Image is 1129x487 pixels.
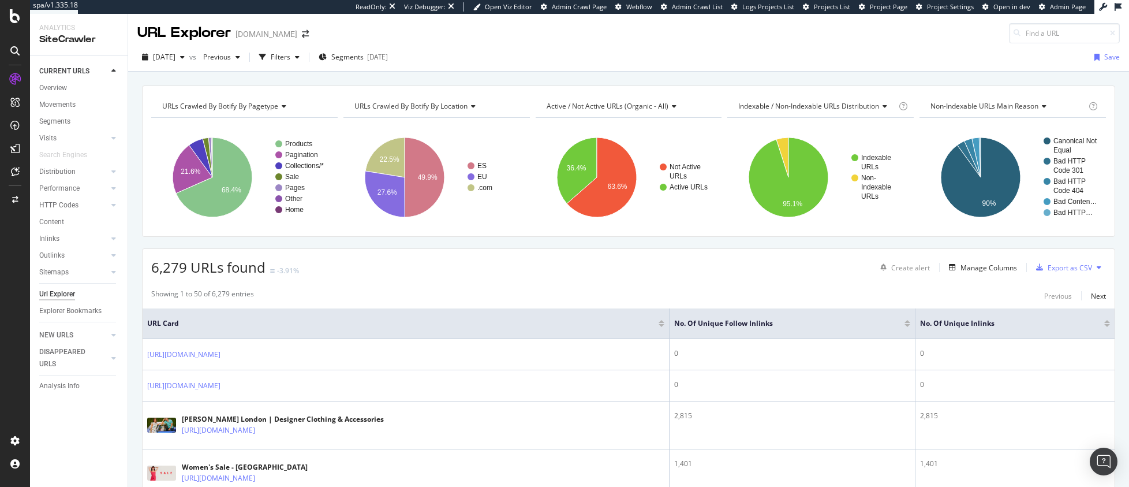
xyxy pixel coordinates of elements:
span: Admin Crawl Page [552,2,607,11]
div: Outlinks [39,250,65,262]
text: ES [477,162,487,170]
text: Products [285,140,312,148]
div: NEW URLS [39,329,73,341]
a: Projects List [803,2,850,12]
button: Previous [1044,289,1072,303]
text: EU [477,173,487,181]
div: -3.91% [277,266,299,276]
div: Sitemaps [39,266,69,278]
text: 27.6% [377,188,397,196]
a: Visits [39,132,108,144]
a: Inlinks [39,233,108,245]
text: 90% [982,199,996,207]
a: Url Explorer [39,288,119,300]
a: Admin Crawl List [661,2,723,12]
span: URLs Crawled By Botify By location [354,101,468,111]
div: Export as CSV [1048,263,1092,273]
div: CURRENT URLS [39,65,89,77]
a: Open Viz Editor [473,2,532,12]
div: Explorer Bookmarks [39,305,102,317]
text: Pages [285,184,305,192]
a: [URL][DOMAIN_NAME] [182,473,255,484]
a: Distribution [39,166,108,178]
div: Inlinks [39,233,59,245]
span: Admin Page [1050,2,1086,11]
div: 2,815 [674,411,910,421]
text: Non- [861,174,876,182]
button: Next [1091,289,1106,303]
a: Explorer Bookmarks [39,305,119,317]
div: Open Intercom Messenger [1090,448,1117,475]
div: Visits [39,132,57,144]
div: HTTP Codes [39,199,78,211]
span: Non-Indexable URLs Main Reason [930,101,1038,111]
div: Showing 1 to 50 of 6,279 entries [151,289,254,303]
h4: URLs Crawled By Botify By location [352,97,519,116]
a: Outlinks [39,250,108,262]
text: Home [285,206,304,214]
span: Project Page [870,2,907,11]
text: 63.6% [607,183,627,191]
svg: A chart. [727,127,914,228]
a: Open in dev [982,2,1030,12]
text: Canonical Not [1053,137,1097,145]
text: 36.4% [566,164,586,172]
span: Admin Crawl List [672,2,723,11]
a: Sitemaps [39,266,108,278]
text: Code 404 [1053,187,1083,195]
svg: A chart. [536,127,722,228]
text: Other [285,195,302,203]
div: Create alert [891,263,930,273]
text: Pagination [285,151,318,159]
button: Filters [255,48,304,66]
a: NEW URLS [39,329,108,341]
div: 1,401 [674,459,910,469]
span: Segments [331,52,364,62]
a: DISAPPEARED URLS [39,346,108,370]
span: URL Card [147,318,656,329]
div: arrow-right-arrow-left [302,30,309,38]
text: Indexable [861,154,891,162]
img: main image [147,466,176,481]
div: Analytics [39,23,118,33]
text: 49.9% [417,173,437,181]
text: Equal [1053,146,1071,154]
div: Segments [39,116,70,128]
div: Analysis Info [39,380,80,392]
div: Url Explorer [39,288,75,300]
a: Project Page [859,2,907,12]
h4: Non-Indexable URLs Main Reason [928,97,1086,116]
text: Not Active [670,163,701,171]
text: URLs [861,192,878,200]
a: Overview [39,82,119,94]
div: 0 [920,380,1110,390]
text: 68.4% [222,186,241,194]
div: Movements [39,99,76,111]
a: Search Engines [39,149,99,161]
span: URLs Crawled By Botify By pagetype [162,101,278,111]
input: Find a URL [1009,23,1120,43]
a: Segments [39,116,119,128]
div: SiteCrawler [39,33,118,46]
text: 21.6% [181,168,200,176]
span: Logs Projects List [742,2,794,11]
a: Content [39,216,119,228]
div: Filters [271,52,290,62]
img: main image [147,418,176,433]
button: [DATE] [137,48,189,66]
span: Previous [199,52,231,62]
div: 2,815 [920,411,1110,421]
div: Save [1104,52,1120,62]
span: Active / Not Active URLs (organic - all) [547,101,668,111]
svg: A chart. [343,127,530,228]
a: [URL][DOMAIN_NAME] [147,380,220,392]
div: [DATE] [367,52,388,62]
a: Performance [39,183,108,195]
button: Manage Columns [944,261,1017,274]
text: URLs [670,172,687,180]
text: Active URLs [670,183,708,191]
svg: A chart. [151,127,338,228]
text: 95.1% [783,200,803,208]
h4: URLs Crawled By Botify By pagetype [160,97,327,116]
div: Distribution [39,166,76,178]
